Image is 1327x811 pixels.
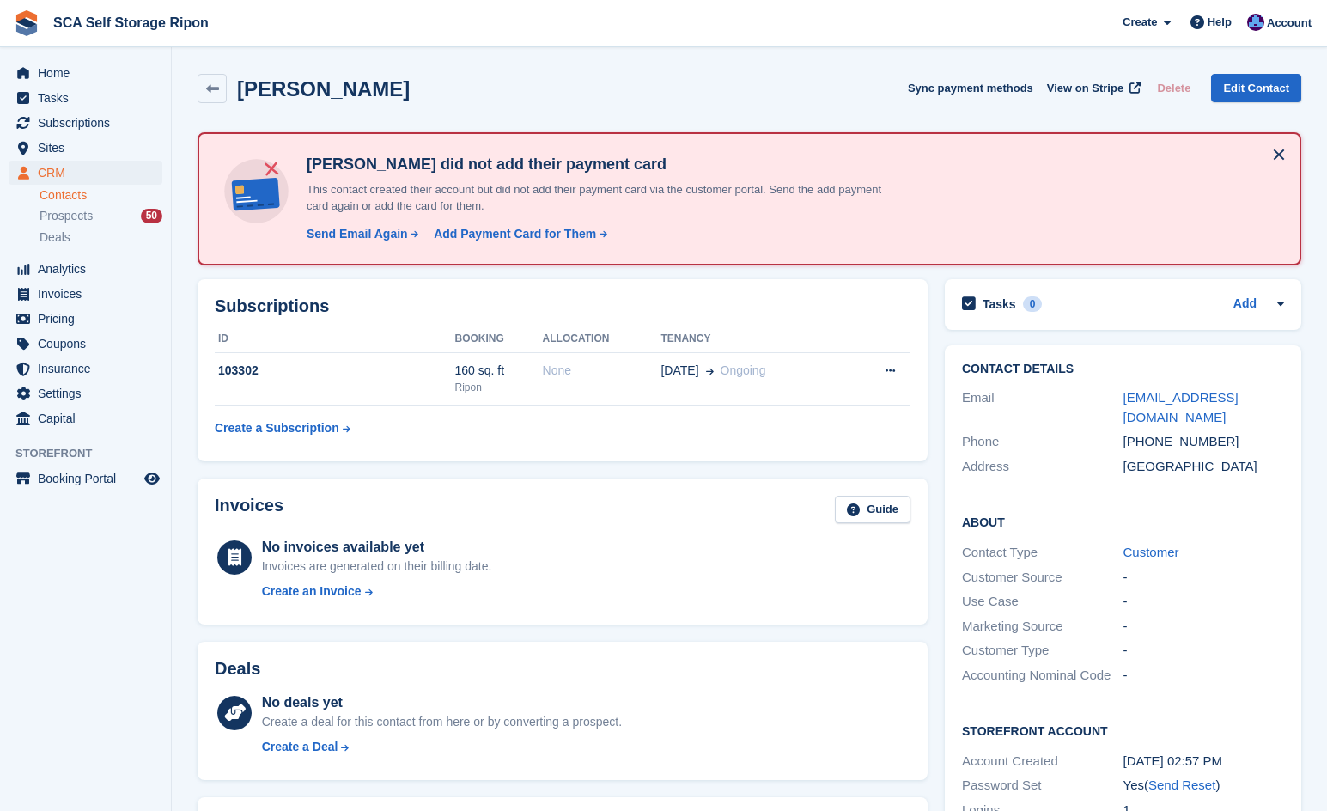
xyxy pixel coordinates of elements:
a: Edit Contact [1211,74,1301,102]
th: Allocation [543,326,661,353]
th: ID [215,326,455,353]
span: Storefront [15,445,171,462]
a: menu [9,307,162,331]
a: menu [9,466,162,491]
div: No invoices available yet [262,537,492,558]
span: Capital [38,406,141,430]
a: Create an Invoice [262,582,492,601]
div: Contact Type [962,543,1123,563]
span: Account [1267,15,1312,32]
span: Insurance [38,357,141,381]
a: Customer [1123,545,1179,559]
div: Email [962,388,1123,427]
a: Deals [40,229,162,247]
span: Pricing [38,307,141,331]
img: no-card-linked-e7822e413c904bf8b177c4d89f31251c4716f9871600ec3ca5bfc59e148c83f4.svg [220,155,293,228]
div: Invoices are generated on their billing date. [262,558,492,576]
th: Booking [455,326,543,353]
a: Guide [835,496,910,524]
span: Subscriptions [38,111,141,135]
div: Account Created [962,752,1123,771]
a: menu [9,86,162,110]
h2: [PERSON_NAME] [237,77,410,101]
span: [DATE] [660,362,698,380]
div: Address [962,457,1123,477]
h2: Deals [215,659,260,679]
span: Analytics [38,257,141,281]
a: menu [9,111,162,135]
button: Sync payment methods [908,74,1033,102]
div: Ripon [455,380,543,395]
h2: Invoices [215,496,283,524]
a: menu [9,381,162,405]
a: Add [1233,295,1257,314]
span: Home [38,61,141,85]
img: Sarah Race [1247,14,1264,31]
span: Ongoing [721,363,766,377]
span: ( ) [1144,777,1220,792]
a: menu [9,257,162,281]
div: [DATE] 02:57 PM [1123,752,1285,771]
div: Send Email Again [307,225,408,243]
div: Use Case [962,592,1123,612]
a: Create a Deal [262,738,622,756]
div: - [1123,592,1285,612]
div: Add Payment Card for Them [434,225,596,243]
a: menu [9,61,162,85]
span: Deals [40,229,70,246]
div: 0 [1023,296,1043,312]
div: Create a Subscription [215,419,339,437]
div: Password Set [962,776,1123,796]
div: No deals yet [262,692,622,713]
a: menu [9,282,162,306]
span: View on Stripe [1047,80,1123,97]
h4: [PERSON_NAME] did not add their payment card [300,155,901,174]
span: CRM [38,161,141,185]
a: [EMAIL_ADDRESS][DOMAIN_NAME] [1123,390,1239,424]
div: - [1123,641,1285,661]
div: Customer Source [962,568,1123,588]
a: Preview store [142,468,162,489]
div: Create a deal for this contact from here or by converting a prospect. [262,713,622,731]
a: menu [9,332,162,356]
p: This contact created their account but did not add their payment card via the customer portal. Se... [300,181,901,215]
div: [GEOGRAPHIC_DATA] [1123,457,1285,477]
div: Phone [962,432,1123,452]
span: Create [1123,14,1157,31]
div: - [1123,666,1285,686]
div: Marketing Source [962,617,1123,637]
div: 50 [141,209,162,223]
span: Invoices [38,282,141,306]
div: - [1123,568,1285,588]
div: - [1123,617,1285,637]
div: 160 sq. ft [455,362,543,380]
h2: Tasks [983,296,1016,312]
a: Send Reset [1148,777,1215,792]
div: 103302 [215,362,455,380]
span: Sites [38,136,141,160]
div: Accounting Nominal Code [962,666,1123,686]
div: Create an Invoice [262,582,362,601]
a: Contacts [40,187,162,204]
span: Help [1208,14,1232,31]
h2: Subscriptions [215,296,910,316]
div: Customer Type [962,641,1123,661]
img: stora-icon-8386f47178a22dfd0bd8f6a31ec36ba5ce8667c1dd55bd0f319d3a0aa187defe.svg [14,10,40,36]
div: Create a Deal [262,738,338,756]
span: Coupons [38,332,141,356]
a: Prospects 50 [40,207,162,225]
a: menu [9,357,162,381]
div: [PHONE_NUMBER] [1123,432,1285,452]
h2: Contact Details [962,363,1284,376]
th: Tenancy [660,326,846,353]
h2: About [962,513,1284,530]
span: Booking Portal [38,466,141,491]
button: Delete [1150,74,1197,102]
div: None [543,362,661,380]
a: menu [9,161,162,185]
div: Yes [1123,776,1285,796]
h2: Storefront Account [962,722,1284,739]
a: menu [9,136,162,160]
a: Create a Subscription [215,412,350,444]
span: Prospects [40,208,93,224]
